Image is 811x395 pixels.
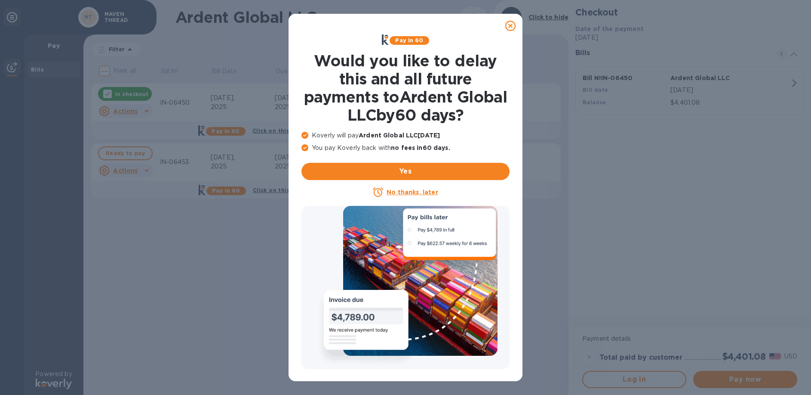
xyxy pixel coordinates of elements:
b: no fees in 60 days . [391,144,450,151]
p: Koverly will pay [301,131,510,140]
b: Ardent Global LLC [DATE] [359,132,440,139]
b: Pay in 60 [395,37,423,44]
h1: Would you like to delay this and all future payments to Ardent Global LLC by 60 days ? [301,52,510,124]
p: You pay Koverly back with [301,143,510,152]
u: No thanks, later [387,189,438,196]
span: Yes [308,166,503,177]
button: Yes [301,163,510,180]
